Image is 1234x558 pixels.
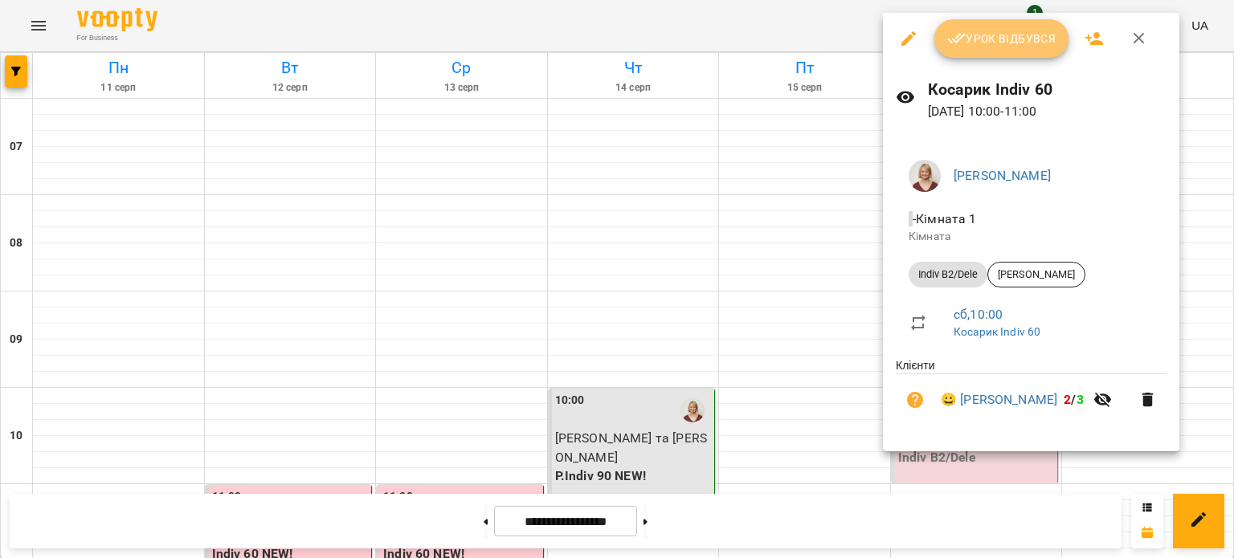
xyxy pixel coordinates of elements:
[954,307,1003,322] a: сб , 10:00
[1064,392,1083,407] b: /
[928,77,1167,102] h6: Косарик Indiv 60
[987,262,1085,287] div: [PERSON_NAME]
[909,160,941,192] img: b6bf6b059c2aeaed886fa5ba7136607d.jpg
[909,229,1154,245] p: Кімната
[896,357,1167,432] ul: Клієнти
[947,29,1056,48] span: Урок відбувся
[909,211,980,226] span: - Кімната 1
[954,168,1051,183] a: [PERSON_NAME]
[896,381,934,419] button: Візит ще не сплачено. Додати оплату?
[928,102,1167,121] p: [DATE] 10:00 - 11:00
[934,19,1069,58] button: Урок відбувся
[954,325,1040,338] a: Косарик Indiv 60
[909,267,987,282] span: Indiv B2/Dele
[1077,392,1084,407] span: 3
[941,390,1057,409] a: 😀 [PERSON_NAME]
[1064,392,1071,407] span: 2
[988,267,1085,282] span: [PERSON_NAME]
